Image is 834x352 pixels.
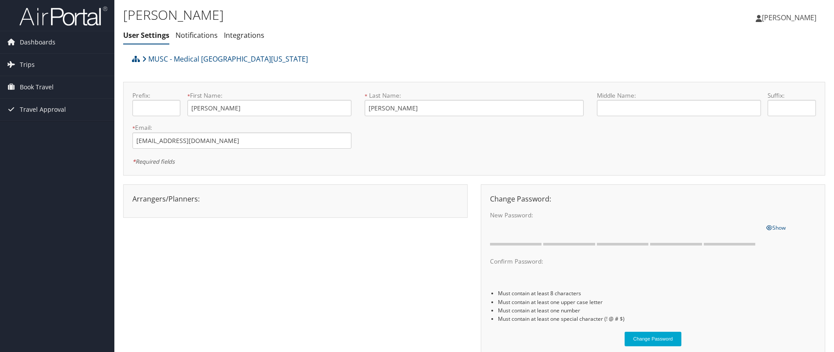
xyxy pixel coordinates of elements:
label: Confirm Password: [490,257,759,266]
h1: [PERSON_NAME] [123,6,591,24]
span: Travel Approval [20,99,66,121]
span: Dashboards [20,31,55,53]
label: Suffix: [768,91,816,100]
li: Must contain at least 8 characters [498,289,816,297]
a: MUSC - Medical [GEOGRAPHIC_DATA][US_STATE] [142,50,308,68]
label: First Name: [187,91,351,100]
em: Required fields [132,158,175,165]
a: Integrations [224,30,264,40]
span: Trips [20,54,35,76]
span: [PERSON_NAME] [762,13,816,22]
label: Email: [132,123,351,132]
a: Show [766,222,786,232]
img: airportal-logo.png [19,6,107,26]
label: Prefix: [132,91,180,100]
li: Must contain at least one upper case letter [498,298,816,306]
div: Change Password: [483,194,823,204]
span: Show [766,224,786,231]
button: Change Password [625,332,682,346]
a: [PERSON_NAME] [756,4,825,31]
label: New Password: [490,211,759,220]
label: Middle Name: [597,91,761,100]
label: Last Name: [365,91,584,100]
li: Must contain at least one number [498,306,816,315]
div: Arrangers/Planners: [126,194,465,204]
span: Book Travel [20,76,54,98]
a: Notifications [176,30,218,40]
li: Must contain at least one special character (! @ # $) [498,315,816,323]
a: User Settings [123,30,169,40]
